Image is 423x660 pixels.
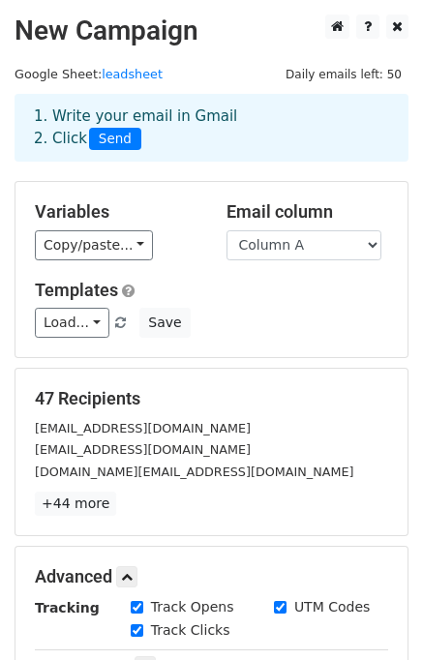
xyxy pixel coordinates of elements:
[35,280,118,300] a: Templates
[35,421,251,435] small: [EMAIL_ADDRESS][DOMAIN_NAME]
[279,64,408,85] span: Daily emails left: 50
[151,620,230,641] label: Track Clicks
[15,15,408,47] h2: New Campaign
[326,567,423,660] iframe: Chat Widget
[15,67,163,81] small: Google Sheet:
[35,201,197,223] h5: Variables
[35,492,116,516] a: +44 more
[19,105,404,150] div: 1. Write your email in Gmail 2. Click
[35,230,153,260] a: Copy/paste...
[35,465,353,479] small: [DOMAIN_NAME][EMAIL_ADDRESS][DOMAIN_NAME]
[89,128,141,151] span: Send
[35,600,100,615] strong: Tracking
[151,597,234,617] label: Track Opens
[139,308,190,338] button: Save
[279,67,408,81] a: Daily emails left: 50
[294,597,370,617] label: UTM Codes
[35,442,251,457] small: [EMAIL_ADDRESS][DOMAIN_NAME]
[35,566,388,587] h5: Advanced
[35,388,388,409] h5: 47 Recipients
[102,67,163,81] a: leadsheet
[35,308,109,338] a: Load...
[227,201,389,223] h5: Email column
